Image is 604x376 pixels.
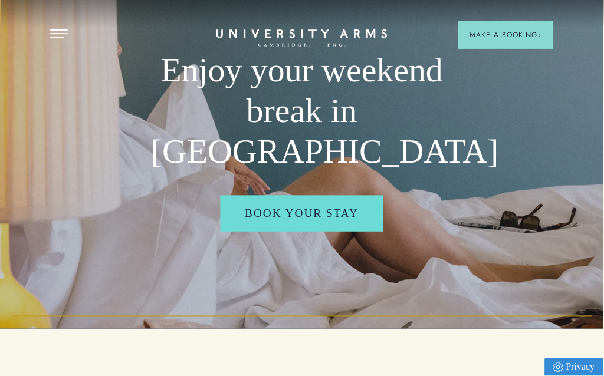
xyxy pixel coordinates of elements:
[458,21,554,49] button: Make a BookingArrow icon
[545,358,604,376] a: Privacy
[216,29,388,48] a: Home
[50,29,68,39] button: Open Menu
[554,362,563,372] img: Privacy
[221,196,384,232] a: Book your stay
[470,29,542,40] span: Make a Booking
[151,50,453,172] h1: Enjoy your weekend break in [GEOGRAPHIC_DATA]
[538,33,542,37] img: Arrow icon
